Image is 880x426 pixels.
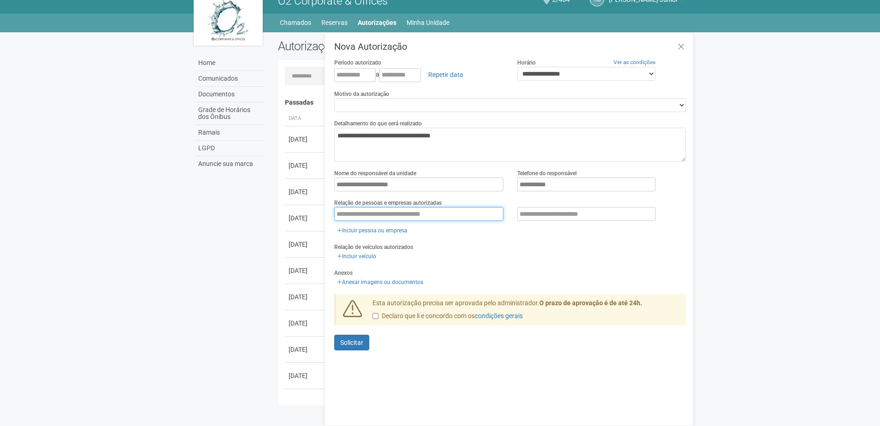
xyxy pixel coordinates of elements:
[422,67,469,83] a: Repetir data
[285,99,680,106] h4: Passadas
[366,299,686,325] div: Esta autorização precisa ser aprovada pelo administrador.
[334,90,389,98] label: Motivo da autorização
[334,67,503,83] div: a
[278,39,475,53] h2: Autorizações
[358,16,396,29] a: Autorizações
[196,125,264,141] a: Ramais
[334,169,416,177] label: Nome do responsável da unidade
[539,299,642,307] strong: O prazo de aprovação é de até 24h.
[289,292,323,302] div: [DATE]
[196,87,264,102] a: Documentos
[289,397,323,407] div: [DATE]
[196,55,264,71] a: Home
[289,187,323,196] div: [DATE]
[517,169,577,177] label: Telefone do responsável
[289,345,323,354] div: [DATE]
[289,135,323,144] div: [DATE]
[372,313,378,319] input: Declaro que li e concordo com oscondições gerais
[334,269,353,277] label: Anexos
[289,161,323,170] div: [DATE]
[289,240,323,249] div: [DATE]
[334,277,426,287] a: Anexar imagens ou documentos
[372,312,523,321] label: Declaro que li e concordo com os
[196,156,264,172] a: Anuncie sua marca
[289,266,323,275] div: [DATE]
[334,335,369,350] button: Solicitar
[475,312,523,319] a: condições gerais
[517,59,536,67] label: Horário
[280,16,311,29] a: Chamados
[334,42,686,51] h3: Nova Autorização
[196,71,264,87] a: Comunicados
[334,225,410,236] a: Incluir pessoa ou empresa
[334,243,413,251] label: Relação de veículos autorizados
[614,59,656,65] a: Ver as condições
[289,319,323,328] div: [DATE]
[321,16,348,29] a: Reservas
[334,59,381,67] label: Período autorizado
[340,339,363,346] span: Solicitar
[407,16,449,29] a: Minha Unidade
[196,141,264,156] a: LGPD
[196,102,264,125] a: Grade de Horários dos Ônibus
[289,213,323,223] div: [DATE]
[289,371,323,380] div: [DATE]
[285,111,326,126] th: Data
[334,251,379,261] a: Incluir veículo
[334,199,442,207] label: Relação de pessoas e empresas autorizadas
[334,119,422,128] label: Detalhamento do que será realizado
